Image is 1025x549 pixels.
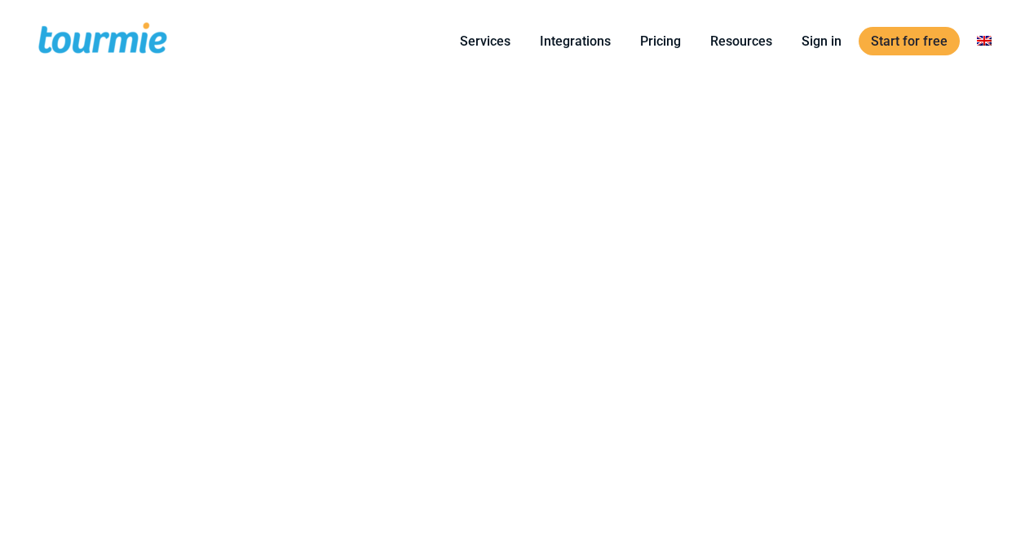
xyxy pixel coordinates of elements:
[698,31,784,51] a: Resources
[859,27,960,55] a: Start for free
[448,31,523,51] a: Services
[789,31,854,51] a: Sign in
[628,31,693,51] a: Pricing
[528,31,623,51] a: Integrations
